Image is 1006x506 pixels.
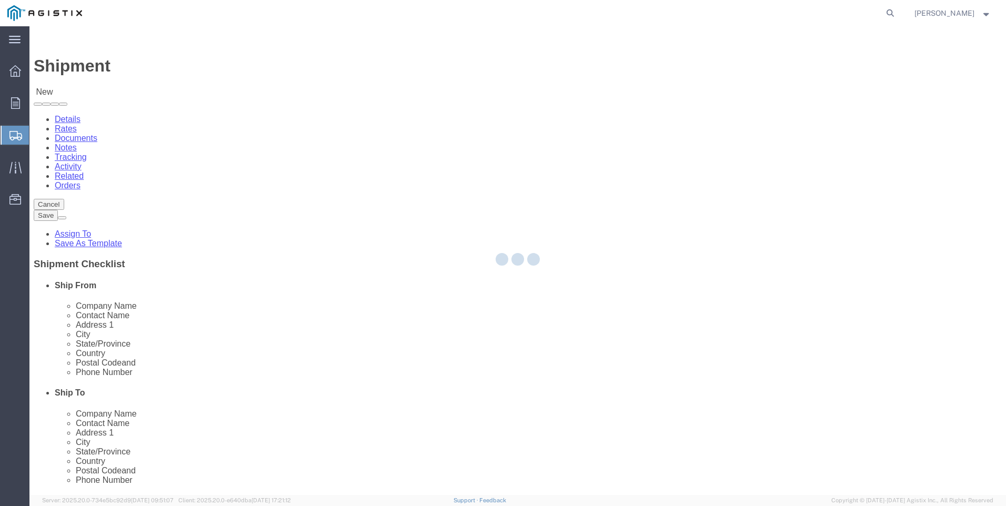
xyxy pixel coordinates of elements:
[831,496,993,505] span: Copyright © [DATE]-[DATE] Agistix Inc., All Rights Reserved
[479,497,506,503] a: Feedback
[252,497,291,503] span: [DATE] 17:21:12
[178,497,291,503] span: Client: 2025.20.0-e640dba
[914,7,992,19] button: [PERSON_NAME]
[42,497,174,503] span: Server: 2025.20.0-734e5bc92d9
[914,7,974,19] span: Sharay Galdeira
[454,497,480,503] a: Support
[7,5,82,21] img: logo
[131,497,174,503] span: [DATE] 09:51:07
